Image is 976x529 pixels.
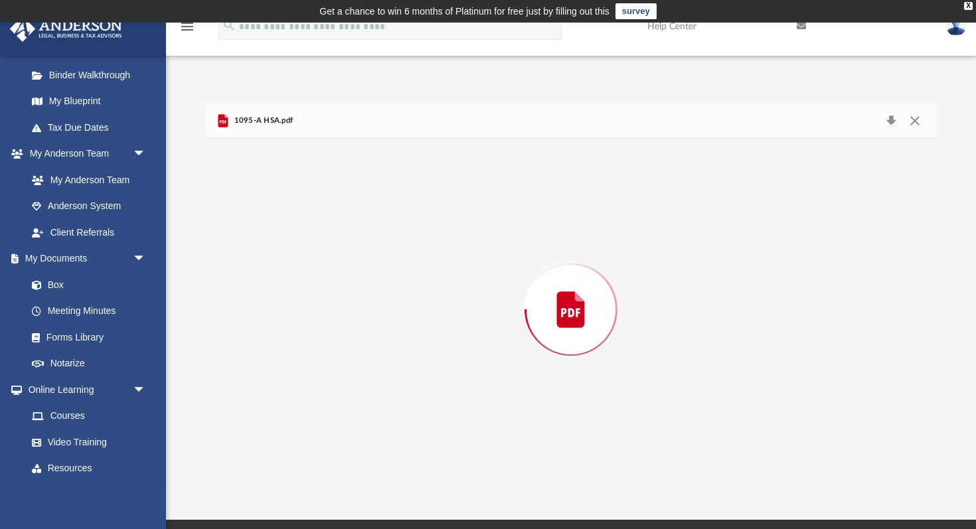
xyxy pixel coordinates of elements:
a: My Documentsarrow_drop_down [9,246,159,272]
a: Binder Walkthrough [19,62,166,88]
button: Download [879,112,903,130]
a: My Anderson Team [19,167,153,193]
a: Forms Library [19,324,153,350]
a: My Anderson Teamarrow_drop_down [9,141,159,167]
span: arrow_drop_down [133,246,159,273]
a: Client Referrals [19,219,159,246]
div: close [964,2,973,10]
a: Resources [19,455,159,482]
img: Anderson Advisors Platinum Portal [6,16,126,42]
div: Get a chance to win 6 months of Platinum for free just by filling out this [319,3,610,19]
i: search [222,18,236,33]
span: arrow_drop_down [133,376,159,404]
button: Close [903,112,927,130]
a: Billingarrow_drop_down [9,481,166,508]
span: 1095-A HSA.pdf [231,115,293,127]
span: arrow_drop_down [133,141,159,168]
div: Preview [206,104,935,481]
a: Notarize [19,350,159,377]
a: Tax Due Dates [19,114,166,141]
a: My Blueprint [19,88,159,115]
a: Anderson System [19,193,159,220]
a: survey [615,3,657,19]
a: menu [179,25,195,35]
span: arrow_drop_down [133,481,159,508]
a: Online Learningarrow_drop_down [9,376,159,403]
a: Box [19,271,153,298]
a: Video Training [19,429,153,455]
img: User Pic [946,17,966,36]
a: Courses [19,403,159,429]
i: menu [179,19,195,35]
a: Meeting Minutes [19,298,159,325]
